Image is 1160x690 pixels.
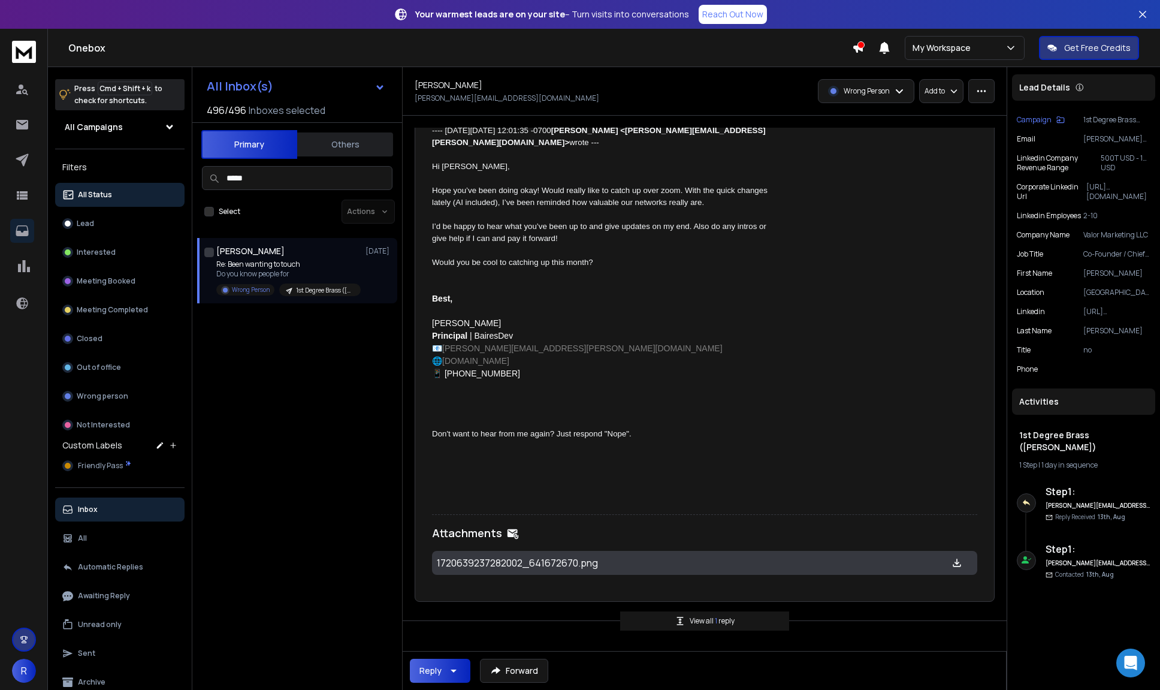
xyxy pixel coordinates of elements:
button: Awaiting Reply [55,584,185,608]
p: Not Interested [77,420,130,430]
a: [PERSON_NAME][EMAIL_ADDRESS][PERSON_NAME][DOMAIN_NAME] [442,344,723,353]
h1: [PERSON_NAME] [216,245,285,257]
p: Email [1017,134,1035,144]
p: 1st Degree Brass ([PERSON_NAME]) [1083,115,1150,125]
p: Wrong person [77,391,128,401]
a: Reach Out Now [699,5,767,24]
p: [PERSON_NAME] [1083,269,1150,278]
button: All Inbox(s) [197,74,395,98]
p: – Turn visits into conversations [415,8,689,20]
p: View all reply [690,616,735,626]
button: Inbox [55,498,185,522]
p: [GEOGRAPHIC_DATA], [US_STATE], [GEOGRAPHIC_DATA] [1083,288,1150,297]
button: Reply [410,659,470,683]
p: Do you know people for [216,269,360,279]
p: Contacted [1055,570,1114,579]
p: Last Name [1017,326,1052,336]
p: Meeting Completed [77,305,148,315]
span: 1 [715,616,718,626]
span: [PERSON_NAME] [432,318,501,328]
p: 2-10 [1083,211,1150,221]
p: Out of office [77,363,121,372]
p: [URL][DOMAIN_NAME] [1083,307,1150,317]
h3: Custom Labels [62,439,122,451]
button: Not Interested [55,413,185,437]
div: ---- [DATE][DATE] 12:01:35 -0700 wrote --- [432,125,782,149]
p: Closed [77,334,102,344]
p: Campaign [1017,115,1052,125]
b: Best, [432,294,452,303]
p: [URL][DOMAIN_NAME] [1086,182,1150,201]
p: First Name [1017,269,1052,278]
button: Unread only [55,613,185,637]
h1: [PERSON_NAME] [415,79,482,91]
p: All [78,534,87,543]
button: Meeting Booked [55,269,185,293]
button: Friendly Pass [55,454,185,478]
p: Meeting Booked [77,276,135,286]
p: Reply Received [1055,513,1125,522]
p: Press to check for shortcuts. [74,83,162,107]
p: Wrong Person [844,86,890,96]
h6: [PERSON_NAME][EMAIL_ADDRESS][PERSON_NAME][DOMAIN_NAME] [1046,559,1150,568]
button: Wrong person [55,384,185,408]
h6: Step 1 : [1046,542,1150,556]
div: Activities [1012,388,1155,415]
div: Reply [419,665,442,677]
p: Add to [925,86,945,96]
strong: Your warmest leads are on your site [415,8,565,20]
p: [PERSON_NAME][EMAIL_ADDRESS][DOMAIN_NAME] [415,94,599,103]
span: 13th, Aug [1086,570,1114,578]
button: Automatic Replies [55,555,185,579]
b: Principal [432,331,467,341]
p: Phone [1017,364,1038,374]
button: R [12,659,36,683]
p: Valor Marketing LLC [1083,230,1150,240]
p: corporate linkedin url [1017,182,1086,201]
p: Sent [78,649,95,658]
span: 13th, Aug [1098,513,1125,521]
p: 1st Degree Brass ([PERSON_NAME]) [296,286,354,295]
p: Get Free Credits [1064,42,1131,54]
button: Primary [201,130,297,159]
div: Open Intercom Messenger [1116,649,1145,677]
div: Would you be cool to catching up this month? [432,257,782,281]
h3: Inboxes selected [249,103,325,117]
p: Re: Been wanting to touch [216,260,360,269]
span: 📱 [PHONE_NUMBER] [432,369,520,378]
span: 📧 [432,344,442,353]
button: Campaign [1017,115,1065,125]
p: My Workspace [913,42,975,54]
h1: 1st Degree Brass ([PERSON_NAME]) [1019,429,1148,453]
div: | [1019,460,1148,470]
h1: All Inbox(s) [207,80,273,92]
button: Get Free Credits [1039,36,1139,60]
span: 1 day in sequence [1041,460,1098,470]
p: linkedin company revenue range [1017,153,1101,173]
p: Inbox [78,505,98,514]
h6: Step 1 : [1046,484,1150,499]
span: 1 Step [1019,460,1037,470]
p: linkedin [1017,307,1045,317]
span: 🌐 [432,356,442,366]
p: 1720639237282002_641672670.png [437,556,706,570]
p: Reach Out Now [702,8,763,20]
p: Automatic Replies [78,562,143,572]
button: All Status [55,183,185,207]
p: Lead Details [1019,82,1070,94]
p: 500T USD - 1M USD [1101,153,1150,173]
p: Archive [78,677,105,687]
p: Company Name [1017,230,1070,240]
button: All Campaigns [55,115,185,139]
div: Hi [PERSON_NAME], [432,161,782,173]
button: Closed [55,327,185,351]
h6: [PERSON_NAME][EMAIL_ADDRESS][PERSON_NAME][DOMAIN_NAME] [1046,501,1150,510]
label: Select [219,207,240,216]
div: I’d be happy to hear what you’ve been up to and give updates on my end. Also do any intros or giv... [432,221,782,257]
div: Don't want to hear from me again? Just respond "Nope". [432,428,782,440]
p: job title [1017,249,1043,259]
p: [PERSON_NAME][EMAIL_ADDRESS][DOMAIN_NAME] [1083,134,1150,144]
